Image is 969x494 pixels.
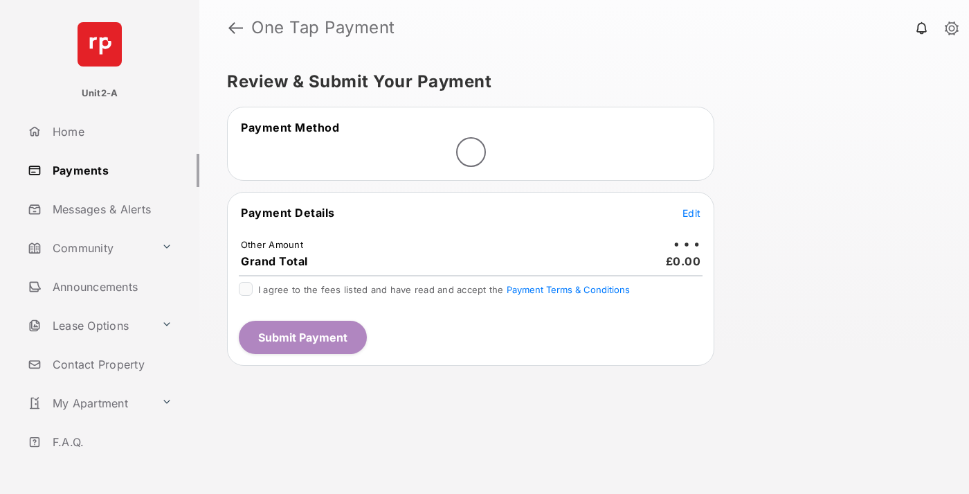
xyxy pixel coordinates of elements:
[258,284,630,295] span: I agree to the fees listed and have read and accept the
[241,206,335,220] span: Payment Details
[22,231,156,265] a: Community
[682,207,700,219] span: Edit
[241,121,339,134] span: Payment Method
[22,154,199,187] a: Payments
[78,22,122,67] img: svg+xml;base64,PHN2ZyB4bWxucz0iaHR0cDovL3d3dy53My5vcmcvMjAwMC9zdmciIHdpZHRoPSI2NCIgaGVpZ2h0PSI2NC...
[22,193,199,226] a: Messages & Alerts
[22,115,199,148] a: Home
[682,206,700,220] button: Edit
[22,309,156,342] a: Lease Options
[82,87,118,100] p: Unit2-A
[22,425,199,459] a: F.A.Q.
[227,73,930,90] h5: Review & Submit Your Payment
[22,348,199,381] a: Contact Property
[251,19,395,36] strong: One Tap Payment
[22,270,199,303] a: Announcements
[241,254,308,268] span: Grand Total
[240,238,304,251] td: Other Amount
[22,387,156,420] a: My Apartment
[507,284,630,295] button: I agree to the fees listed and have read and accept the
[239,321,367,354] button: Submit Payment
[666,254,701,268] span: £0.00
